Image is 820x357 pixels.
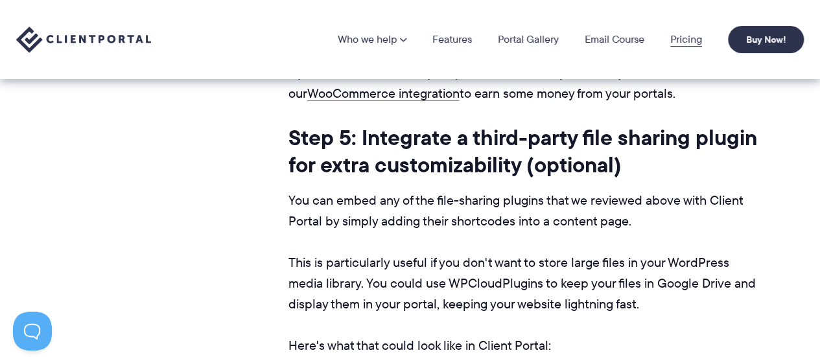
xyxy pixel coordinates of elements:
[288,190,759,231] p: You can embed any of the file-sharing plugins that we reviewed above with Client Portal by simply...
[498,34,559,45] a: Portal Gallery
[288,252,759,314] p: This is particularly useful if you don't want to store large files in your WordPress media librar...
[288,335,759,356] p: Here's what that could look like in Client Portal:
[728,26,804,53] a: Buy Now!
[338,34,406,45] a: Who we help
[288,62,759,104] p: If you would like to make your portal available to purchase, you can use our to earn some money f...
[670,34,702,45] a: Pricing
[307,84,460,102] a: WooCommerce integration
[585,34,644,45] a: Email Course
[432,34,472,45] a: Features
[13,312,52,351] iframe: Toggle Customer Support
[288,124,759,178] h3: Step 5: Integrate a third-party file sharing plugin for extra customizability (optional)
